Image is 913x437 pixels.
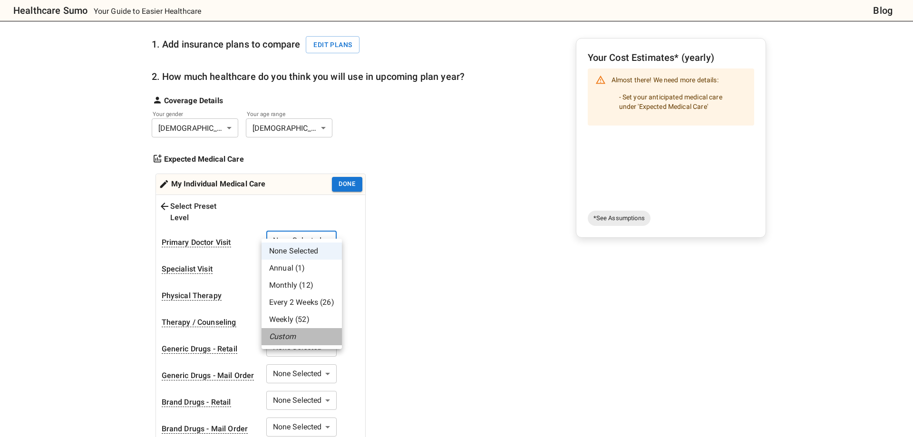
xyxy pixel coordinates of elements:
[262,294,342,311] li: Every 2 Weeks (26)
[262,277,342,294] li: Monthly (12)
[262,243,342,260] li: None Selected
[262,260,342,277] li: Annual (1)
[262,311,342,328] li: Weekly (52)
[262,328,342,345] li: Custom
